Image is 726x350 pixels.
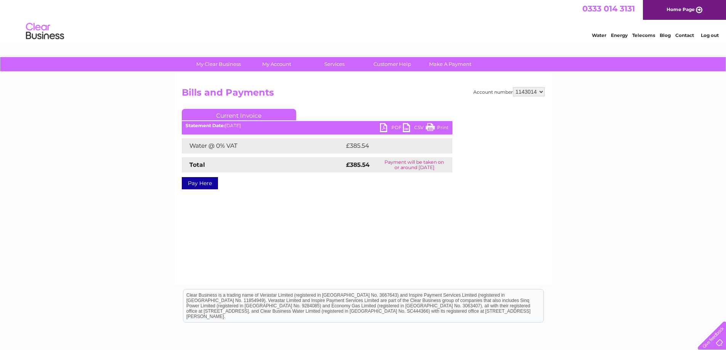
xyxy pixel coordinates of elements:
b: Statement Date: [186,123,225,128]
a: 0333 014 3131 [582,4,635,13]
strong: £385.54 [346,161,370,168]
a: Services [303,57,366,71]
a: Current Invoice [182,109,296,120]
a: Make A Payment [419,57,482,71]
div: [DATE] [182,123,452,128]
a: Customer Help [361,57,424,71]
img: logo.png [26,20,64,43]
a: Contact [675,32,694,38]
td: Water @ 0% VAT [182,138,344,153]
a: Blog [660,32,671,38]
div: Clear Business is a trading name of Verastar Limited (registered in [GEOGRAPHIC_DATA] No. 3667643... [183,4,543,37]
td: £385.54 [344,138,439,153]
a: My Clear Business [187,57,250,71]
a: Telecoms [632,32,655,38]
a: PDF [380,123,403,134]
h2: Bills and Payments [182,87,545,102]
a: CSV [403,123,426,134]
a: Print [426,123,449,134]
a: Water [592,32,606,38]
div: Account number [473,87,545,96]
a: Log out [701,32,719,38]
a: Energy [611,32,628,38]
strong: Total [189,161,205,168]
a: My Account [245,57,308,71]
td: Payment will be taken on or around [DATE] [377,157,452,173]
a: Pay Here [182,177,218,189]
